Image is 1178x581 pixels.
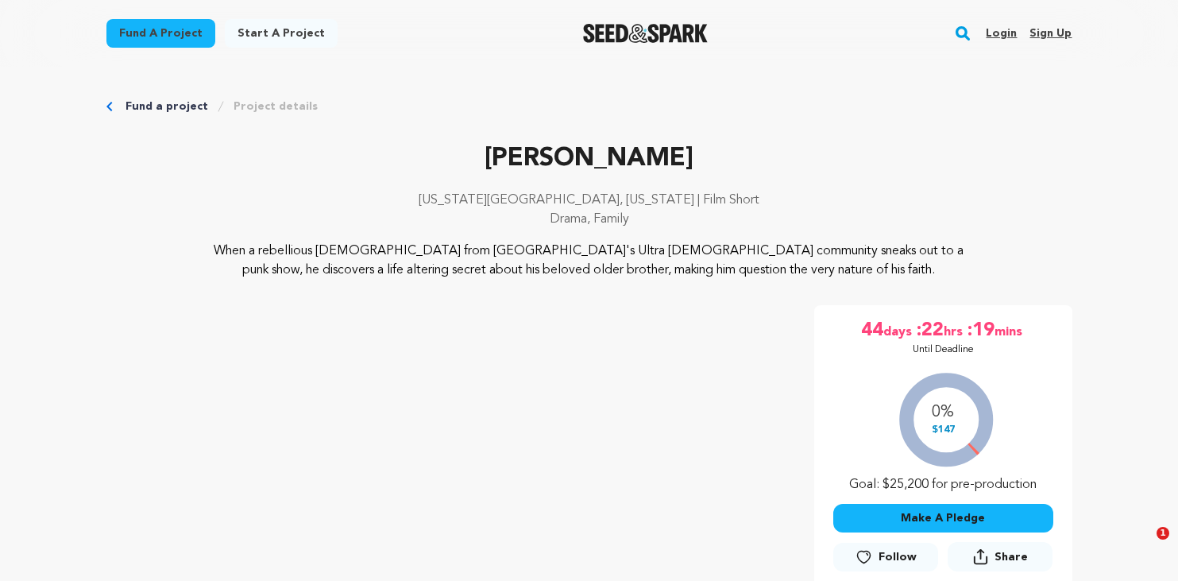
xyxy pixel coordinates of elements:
[106,191,1072,210] p: [US_STATE][GEOGRAPHIC_DATA], [US_STATE] | Film Short
[126,99,208,114] a: Fund a project
[944,318,966,343] span: hrs
[234,99,318,114] a: Project details
[1124,527,1162,565] iframe: Intercom live chat
[583,24,708,43] a: Seed&Spark Homepage
[948,542,1052,571] button: Share
[913,343,974,356] p: Until Deadline
[883,318,915,343] span: days
[106,140,1072,178] p: [PERSON_NAME]
[203,242,975,280] p: When a rebellious [DEMOGRAPHIC_DATA] from [GEOGRAPHIC_DATA]'s Ultra [DEMOGRAPHIC_DATA] community ...
[833,504,1053,533] button: Make A Pledge
[583,24,708,43] img: Seed&Spark Logo Dark Mode
[225,19,338,48] a: Start a project
[106,210,1072,229] p: Drama, Family
[106,19,215,48] a: Fund a project
[879,549,917,565] span: Follow
[995,318,1025,343] span: mins
[995,549,1028,565] span: Share
[861,318,883,343] span: 44
[106,99,1072,114] div: Breadcrumb
[1157,527,1169,540] span: 1
[1029,21,1072,46] a: Sign up
[986,21,1017,46] a: Login
[833,543,938,571] a: Follow
[966,318,995,343] span: :19
[915,318,944,343] span: :22
[948,542,1052,578] span: Share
